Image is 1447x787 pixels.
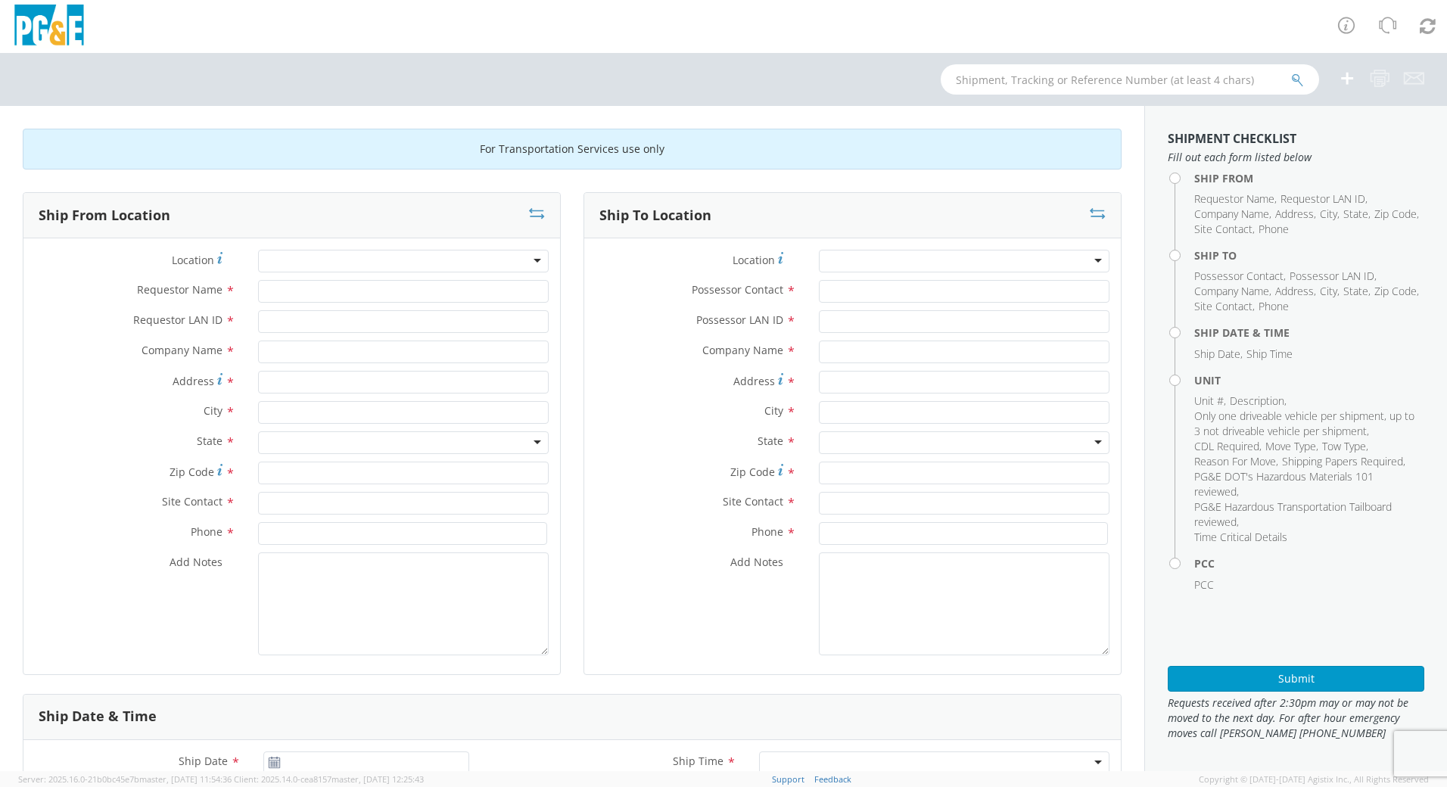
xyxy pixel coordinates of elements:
span: Ship Date [179,754,228,768]
h3: Ship To Location [599,208,711,223]
a: Support [772,773,804,785]
li: , [1374,207,1419,222]
span: Company Name [142,343,222,357]
span: Requestor Name [137,282,222,297]
span: Zip Code [170,465,214,479]
span: State [1343,284,1368,298]
input: Shipment, Tracking or Reference Number (at least 4 chars) [941,64,1319,95]
span: Site Contact [162,494,222,509]
li: , [1194,269,1286,284]
li: , [1194,299,1255,314]
li: , [1322,439,1368,454]
span: master, [DATE] 11:54:36 [139,773,232,785]
li: , [1275,284,1316,299]
span: Company Name [1194,284,1269,298]
span: Only one driveable vehicle per shipment, up to 3 not driveable vehicle per shipment [1194,409,1414,438]
li: , [1194,499,1421,530]
span: Possessor LAN ID [696,313,783,327]
span: Possessor Contact [1194,269,1284,283]
span: Shipping Papers Required [1282,454,1403,468]
img: pge-logo-06675f144f4cfa6a6814.png [11,5,87,49]
span: Address [1275,284,1314,298]
h4: Ship To [1194,250,1424,261]
span: Requestor LAN ID [133,313,222,327]
span: Site Contact [1194,222,1253,236]
li: , [1194,191,1277,207]
span: Address [733,374,775,388]
a: Feedback [814,773,851,785]
span: CDL Required [1194,439,1259,453]
span: Requestor Name [1194,191,1274,206]
span: Phone [1259,222,1289,236]
li: , [1194,207,1271,222]
li: , [1265,439,1318,454]
span: Possessor LAN ID [1290,269,1374,283]
span: State [197,434,222,448]
span: Phone [191,524,222,539]
span: Client: 2025.14.0-cea8157 [234,773,424,785]
span: Address [173,374,214,388]
span: Reason For Move [1194,454,1276,468]
span: Copyright © [DATE]-[DATE] Agistix Inc., All Rights Reserved [1199,773,1429,785]
span: PG&E DOT's Hazardous Materials 101 reviewed [1194,469,1374,499]
span: Address [1275,207,1314,221]
span: Zip Code [730,465,775,479]
li: , [1194,454,1278,469]
span: Description [1230,393,1284,408]
li: , [1343,284,1371,299]
span: Time Critical Details [1194,530,1287,544]
span: Ship Time [673,754,723,768]
li: , [1282,454,1405,469]
h3: Ship From Location [39,208,170,223]
li: , [1230,393,1287,409]
span: Company Name [702,343,783,357]
span: Site Contact [1194,299,1253,313]
span: Ship Time [1246,347,1293,361]
li: , [1194,393,1226,409]
li: , [1194,409,1421,439]
span: Add Notes [170,555,222,569]
li: , [1275,207,1316,222]
h4: Ship Date & Time [1194,327,1424,338]
li: , [1290,269,1377,284]
li: , [1343,207,1371,222]
li: , [1320,284,1340,299]
button: Submit [1168,666,1424,692]
span: Possessor Contact [692,282,783,297]
li: , [1320,207,1340,222]
h4: PCC [1194,558,1424,569]
li: , [1194,469,1421,499]
span: Zip Code [1374,207,1417,221]
span: Ship Date [1194,347,1240,361]
h4: Ship From [1194,173,1424,184]
span: PG&E Hazardous Transportation Tailboard reviewed [1194,499,1392,529]
span: City [204,403,222,418]
span: master, [DATE] 12:25:43 [331,773,424,785]
span: City [1320,284,1337,298]
li: , [1194,347,1243,362]
span: Company Name [1194,207,1269,221]
h4: Unit [1194,375,1424,386]
h3: Ship Date & Time [39,709,157,724]
span: Move Type [1265,439,1316,453]
span: Zip Code [1374,284,1417,298]
span: Fill out each form listed below [1168,150,1424,165]
span: Location [172,253,214,267]
span: Tow Type [1322,439,1366,453]
div: For Transportation Services use only [23,129,1122,170]
span: Site Contact [723,494,783,509]
strong: Shipment Checklist [1168,130,1296,147]
span: Location [733,253,775,267]
span: Requestor LAN ID [1281,191,1365,206]
li: , [1194,222,1255,237]
span: Unit # [1194,393,1224,408]
li: , [1281,191,1368,207]
span: Add Notes [730,555,783,569]
span: City [1320,207,1337,221]
span: Phone [1259,299,1289,313]
span: City [764,403,783,418]
span: Phone [752,524,783,539]
li: , [1194,439,1262,454]
span: State [758,434,783,448]
span: Server: 2025.16.0-21b0bc45e7b [18,773,232,785]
